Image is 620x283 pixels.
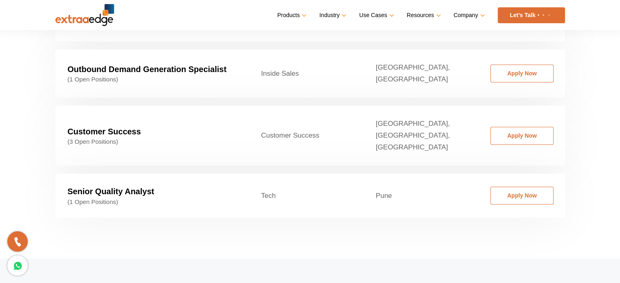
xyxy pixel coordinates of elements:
a: Use Cases [359,9,392,21]
span: (1 Open Positions) [68,76,237,83]
td: Inside Sales [249,49,364,97]
a: Resources [407,9,439,21]
td: [GEOGRAPHIC_DATA], [GEOGRAPHIC_DATA], [GEOGRAPHIC_DATA] [364,105,478,165]
strong: Senior Quality Analyst [68,187,154,196]
span: (1 Open Positions) [68,198,237,205]
a: Let’s Talk [498,7,565,23]
a: Apply Now [490,186,554,204]
a: Products [277,9,305,21]
strong: Outbound Demand Generation Specialist [68,65,227,74]
strong: Customer Success [68,127,141,136]
a: Company [454,9,483,21]
a: Apply Now [490,127,554,145]
a: Apply Now [490,64,554,82]
a: Industry [319,9,345,21]
td: Customer Success [249,105,364,165]
td: [GEOGRAPHIC_DATA], [GEOGRAPHIC_DATA] [364,49,478,97]
td: Pune [364,173,478,217]
td: Tech [249,173,364,217]
span: (3 Open Positions) [68,138,237,145]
